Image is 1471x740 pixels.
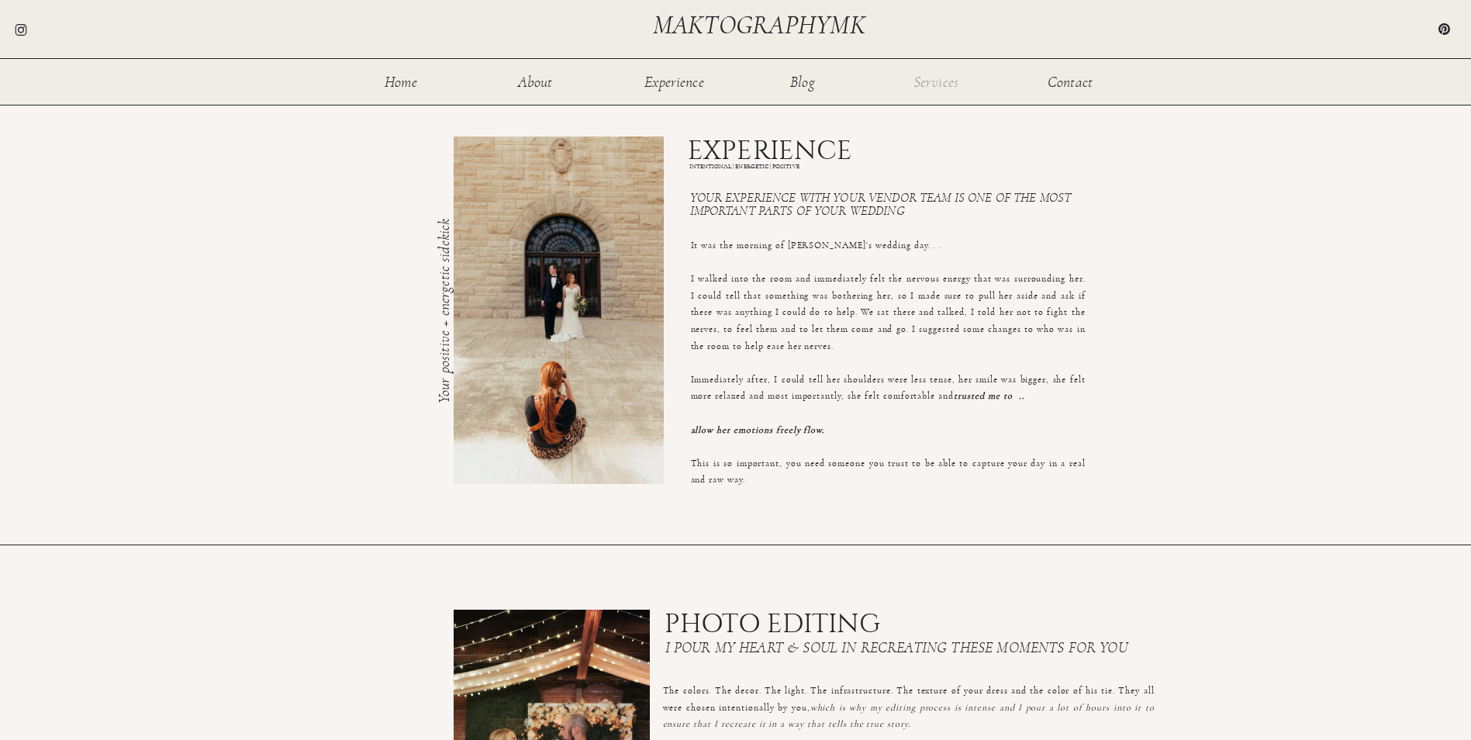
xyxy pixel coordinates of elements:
p: It was the morning of [PERSON_NAME]'s wedding day. . . I walked into the room and immediately fel... [691,237,1086,428]
i: which is why my editing process is intense and I pour a lot of hours into it to ensure that I rec... [663,703,1155,729]
i: trusted me to .. allow her emotions freely flow. [691,391,1024,434]
a: Home [376,74,426,88]
a: Blog [778,74,828,88]
a: About [510,74,561,88]
a: Contact [1045,74,1096,88]
h3: Your positive + energetic sidekick [437,185,449,403]
h1: PHOTO EDITING [665,610,1155,642]
h3: I pour my heart & soul in recreating these moments for you [665,640,1155,669]
h1: EXPERIENCE [688,137,892,169]
a: Services [911,74,962,88]
h3: Your experience with your vendor team is one of the most important parts of your wedding [690,191,1086,218]
a: maktographymk [653,12,872,38]
h1: INTENTIONAL | ENERGETIC | POSITIVE [689,164,1086,176]
a: Experience [644,74,706,88]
